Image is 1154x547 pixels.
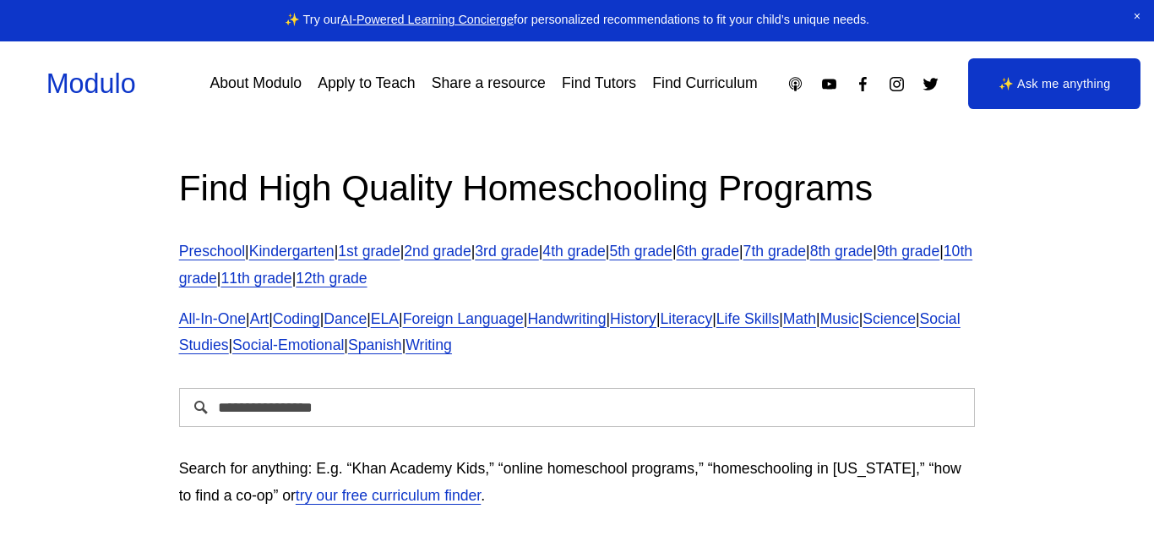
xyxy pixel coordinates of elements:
[404,243,471,260] a: 2nd grade
[527,310,606,327] a: Handwriting
[652,69,757,99] a: Find Curriculum
[810,243,873,260] a: 8th grade
[820,310,859,327] a: Music
[46,68,136,99] a: Modulo
[232,336,344,353] a: Social-Emotional
[249,243,335,260] a: Kindergarten
[968,58,1140,109] a: ✨ Ask me anything
[475,243,538,260] a: 3rd grade
[318,69,415,99] a: Apply to Teach
[877,243,939,260] a: 9th grade
[296,270,367,287] a: 12th grade
[863,310,916,327] a: Science
[854,75,872,93] a: Facebook
[562,69,636,99] a: Find Tutors
[432,69,546,99] a: Share a resource
[338,243,400,260] a: 1st grade
[273,310,320,327] a: Coding
[787,75,804,93] a: Apple Podcasts
[210,69,302,99] a: About Modulo
[179,243,245,260] a: Preschool
[743,243,806,260] a: 7th grade
[341,13,514,26] a: AI-Powered Learning Concierge
[403,310,524,327] a: Foreign Language
[610,310,656,327] a: History
[888,75,906,93] a: Instagram
[542,243,605,260] a: 4th grade
[179,238,976,293] p: | | | | | | | | | | | | |
[371,310,399,327] a: ELA
[783,310,816,327] a: Math
[820,75,838,93] a: YouTube
[677,243,739,260] a: 6th grade
[220,270,291,287] a: 11th grade
[179,310,961,354] a: Social Studies
[179,306,976,360] p: | | | | | | | | | | | | | | | |
[179,243,972,287] a: 10th grade
[406,336,452,353] a: Writing
[348,336,402,353] a: Spanish
[250,310,269,327] a: Art
[922,75,939,93] a: Twitter
[609,243,672,260] a: 5th grade
[179,456,976,510] p: Search for anything: E.g. “Khan Academy Kids,” “online homeschool programs,” “homeschooling in [U...
[296,487,481,504] a: try our free curriculum finder
[179,310,246,327] a: All-In-One
[179,165,976,211] h2: Find High Quality Homeschooling Programs
[324,310,367,327] a: Dance
[660,310,712,327] a: Literacy
[179,388,976,427] input: Search
[716,310,779,327] a: Life Skills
